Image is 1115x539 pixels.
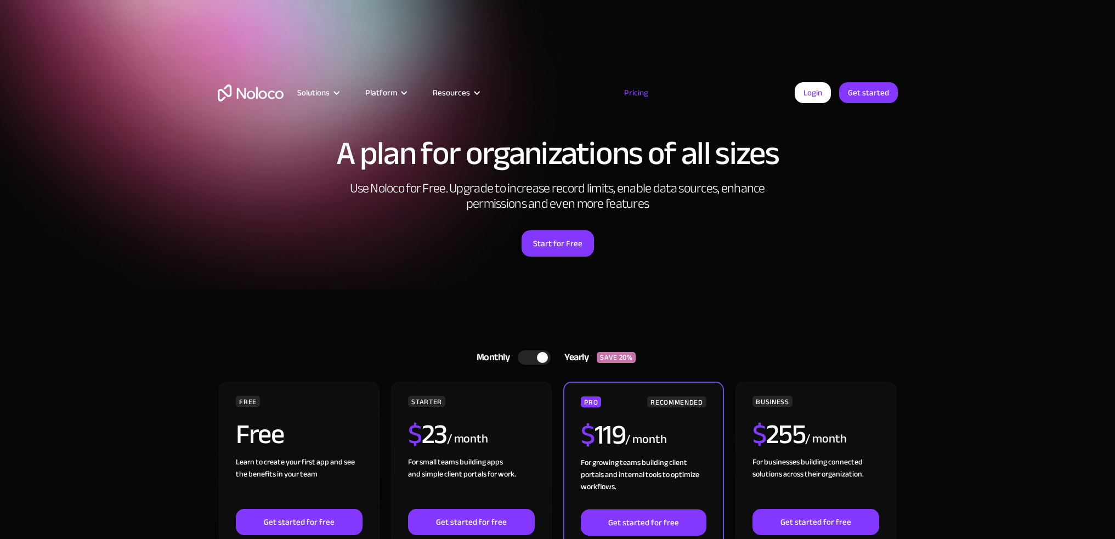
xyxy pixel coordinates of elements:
a: Login [795,82,831,103]
div: Learn to create your first app and see the benefits in your team ‍ [236,456,362,509]
a: Pricing [610,86,662,100]
div: STARTER [408,396,445,407]
div: Platform [352,86,419,100]
h2: 23 [408,421,447,448]
h2: Use Noloco for Free. Upgrade to increase record limits, enable data sources, enhance permissions ... [338,181,777,212]
div: For businesses building connected solutions across their organization. ‍ [752,456,879,509]
div: / month [625,431,666,449]
div: / month [805,430,846,448]
a: Get started for free [236,509,362,535]
h2: Free [236,421,284,448]
a: Start for Free [522,230,594,257]
h1: A plan for organizations of all sizes [218,137,898,170]
div: Monthly [463,349,518,366]
div: FREE [236,396,260,407]
a: Get started for free [581,509,706,536]
span: $ [752,408,766,460]
div: RECOMMENDED [647,396,706,407]
div: For growing teams building client portals and internal tools to optimize workflows. [581,457,706,509]
span: $ [581,409,595,461]
a: Get started for free [408,509,534,535]
span: $ [408,408,422,460]
div: Platform [365,86,397,100]
div: SAVE 20% [597,352,636,363]
a: Get started for free [752,509,879,535]
div: For small teams building apps and simple client portals for work. ‍ [408,456,534,509]
div: Solutions [297,86,330,100]
a: home [218,84,284,101]
div: BUSINESS [752,396,792,407]
div: / month [447,430,488,448]
h2: 119 [581,421,625,449]
div: Resources [433,86,470,100]
div: Yearly [551,349,597,366]
a: Get started [839,82,898,103]
div: PRO [581,396,601,407]
div: Solutions [284,86,352,100]
h2: 255 [752,421,805,448]
div: Resources [419,86,492,100]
